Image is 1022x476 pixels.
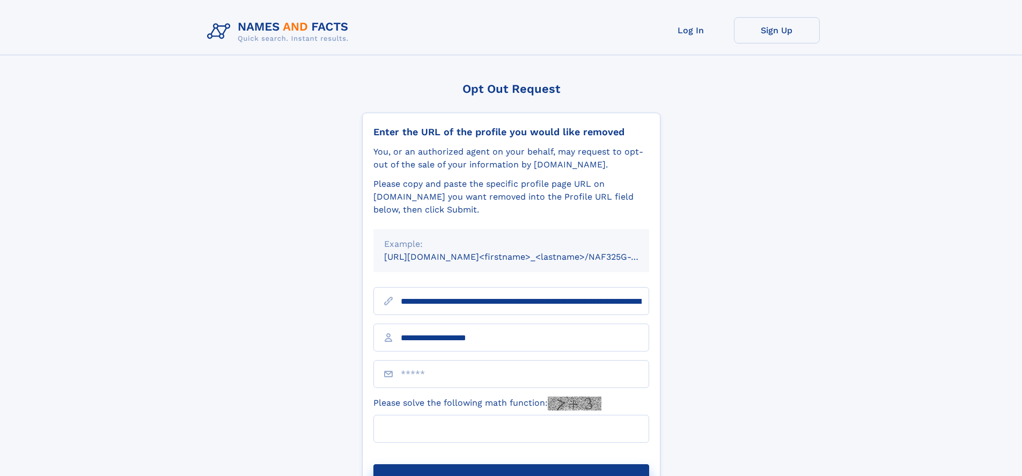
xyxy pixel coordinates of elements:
[734,17,820,43] a: Sign Up
[648,17,734,43] a: Log In
[373,145,649,171] div: You, or an authorized agent on your behalf, may request to opt-out of the sale of your informatio...
[203,17,357,46] img: Logo Names and Facts
[373,126,649,138] div: Enter the URL of the profile you would like removed
[384,252,670,262] small: [URL][DOMAIN_NAME]<firstname>_<lastname>/NAF325G-xxxxxxxx
[384,238,638,251] div: Example:
[373,397,601,411] label: Please solve the following math function:
[362,82,660,96] div: Opt Out Request
[373,178,649,216] div: Please copy and paste the specific profile page URL on [DOMAIN_NAME] you want removed into the Pr...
